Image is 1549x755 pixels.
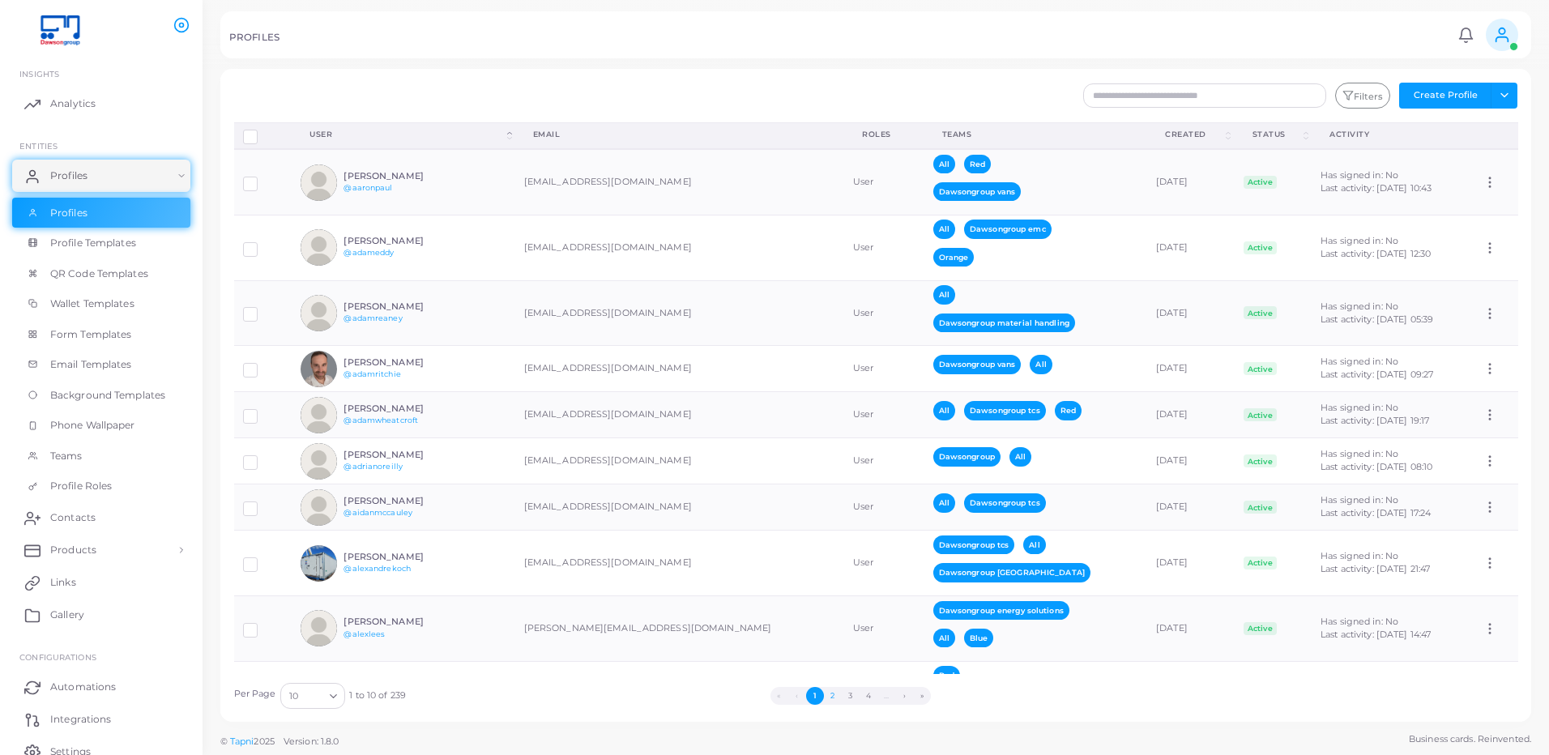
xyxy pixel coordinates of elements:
button: Go to page 3 [842,687,860,705]
td: [DATE] [1147,596,1234,662]
span: Has signed in: No [1321,448,1398,459]
button: Go to next page [895,687,913,705]
a: @adamwheatcroft [344,416,418,424]
span: Active [1244,362,1278,375]
h6: [PERSON_NAME] [344,403,463,414]
span: Email Templates [50,357,132,372]
span: Background Templates [50,388,165,403]
img: avatar [301,489,337,526]
span: Last activity: [DATE] 09:27 [1321,369,1433,380]
a: @aidanmccauley [344,508,412,517]
span: Dawsongroup vans [933,182,1022,201]
td: [DATE] [1147,149,1234,215]
span: Teams [50,449,83,463]
td: User [844,596,924,662]
img: avatar [301,397,337,433]
span: Last activity: [DATE] 08:10 [1321,461,1432,472]
a: Profile Templates [12,228,190,258]
button: Go to last page [913,687,931,705]
h6: [PERSON_NAME] [344,450,463,460]
img: avatar [301,229,337,266]
span: All [933,220,955,238]
span: Dawsongroup tcs [964,493,1046,512]
button: Create Profile [1399,83,1491,109]
span: © [220,735,339,749]
td: [DATE] [1147,484,1234,531]
a: Contacts [12,501,190,534]
span: ENTITIES [19,141,58,151]
td: [EMAIL_ADDRESS][DOMAIN_NAME] [515,484,844,531]
a: Tapni [230,736,254,747]
span: Contacts [50,510,96,525]
td: [DATE] [1147,280,1234,346]
span: Dawsongroup energy solutions [933,601,1069,620]
th: Row-selection [234,122,292,149]
span: Dawsongroup tcs [933,535,1015,554]
a: Wallet Templates [12,288,190,319]
td: User [844,531,924,596]
span: All [933,401,955,420]
div: Email [533,129,826,140]
div: User [309,129,503,140]
div: Created [1165,129,1223,140]
a: Email Templates [12,349,190,380]
img: avatar [301,351,337,387]
a: Links [12,566,190,599]
a: QR Code Templates [12,258,190,289]
span: Red [933,666,960,685]
td: User [844,280,924,346]
span: Products [50,543,96,557]
td: [DATE] [1147,531,1234,596]
span: Has signed in: No [1321,550,1398,561]
a: @adamritchie [344,369,400,378]
span: Has signed in: No [1321,616,1398,627]
td: [DATE] [1147,346,1234,392]
a: Profiles [12,160,190,192]
h6: [PERSON_NAME] [344,357,463,368]
a: Teams [12,441,190,471]
span: Configurations [19,652,96,662]
h6: [PERSON_NAME] [344,236,463,246]
a: @alexlees [344,629,385,638]
span: Dawsongroup [933,447,1001,466]
span: All [1009,447,1031,466]
span: Has signed in: No [1321,235,1398,246]
a: Profile Roles [12,471,190,501]
h6: [PERSON_NAME] [344,496,463,506]
span: Last activity: [DATE] 14:47 [1321,629,1431,640]
div: Search for option [280,683,345,709]
a: @adamreaney [344,314,402,322]
span: Form Templates [50,327,132,342]
td: [PERSON_NAME][EMAIL_ADDRESS][DOMAIN_NAME] [515,596,844,662]
td: [EMAIL_ADDRESS][DOMAIN_NAME] [515,661,844,754]
span: Integrations [50,712,111,727]
span: Business cards. Reinvented. [1409,732,1531,746]
span: Dawsongroup emc [964,220,1052,238]
span: Last activity: [DATE] 12:30 [1321,248,1431,259]
span: Has signed in: No [1321,301,1398,312]
span: Last activity: [DATE] 05:39 [1321,314,1433,325]
span: QR Code Templates [50,267,148,281]
span: Wallet Templates [50,296,134,311]
span: All [933,493,955,512]
span: Gallery [50,608,84,622]
a: Form Templates [12,319,190,350]
td: [EMAIL_ADDRESS][DOMAIN_NAME] [515,346,844,392]
button: Go to page 4 [860,687,877,705]
span: All [933,155,955,173]
td: User [844,661,924,754]
button: Filters [1335,83,1390,109]
span: Blue [964,629,993,647]
td: User [844,392,924,438]
h6: [PERSON_NAME] [344,552,463,562]
td: User [844,438,924,484]
img: logo [15,15,105,45]
th: Action [1474,122,1518,149]
h5: PROFILES [229,32,280,43]
h6: [PERSON_NAME] [344,171,463,181]
ul: Pagination [406,687,1295,705]
a: @aaronpaul [344,183,392,192]
td: [EMAIL_ADDRESS][DOMAIN_NAME] [515,149,844,215]
span: Last activity: [DATE] 21:47 [1321,563,1430,574]
span: Active [1244,176,1278,189]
